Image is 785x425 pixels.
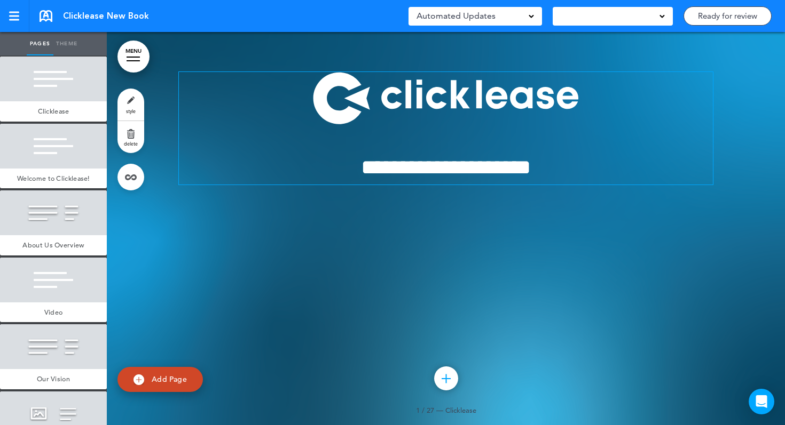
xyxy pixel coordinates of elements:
[117,41,150,73] a: MENU
[117,367,203,392] a: Add Page
[126,108,136,114] span: style
[44,308,63,317] span: Video
[445,406,476,414] span: Clicklease
[53,32,80,55] a: Theme
[17,174,90,183] span: Welcome to Clicklease!
[684,6,772,26] a: Ready for review
[416,406,434,414] span: 1 / 27
[436,406,443,414] span: —
[312,72,579,125] img: 1751656455676-WhiteLogo_Clicklease__ExtraLarge-1557x311.svg
[27,32,53,55] a: Pages
[63,10,149,22] span: Clicklease New Book
[117,89,144,121] a: style
[37,374,70,383] span: Our Vision
[124,140,138,147] span: delete
[38,107,69,116] span: Clicklease
[117,121,144,153] a: delete
[22,240,84,250] span: About Us Overview
[134,374,144,385] img: add.svg
[749,389,774,414] div: Open Intercom Messenger
[417,9,496,23] span: Automated Updates
[152,374,187,384] span: Add Page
